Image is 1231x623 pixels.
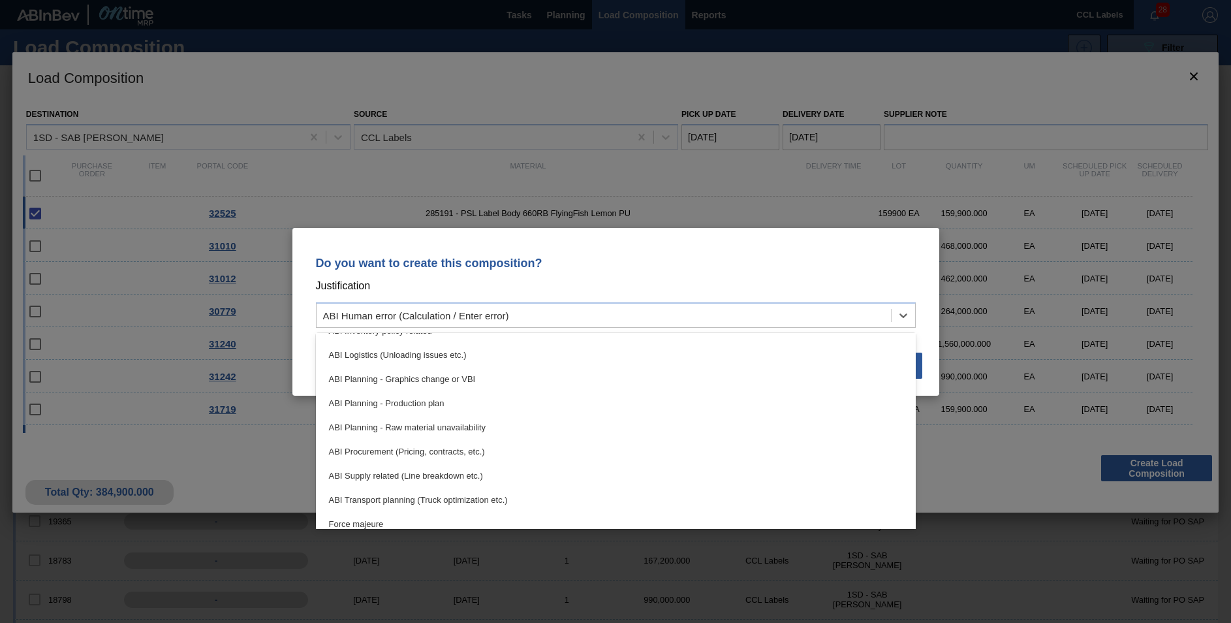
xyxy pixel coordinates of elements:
div: ABI Logistics (Unloading issues etc.) [316,343,916,367]
div: ABI Transport planning (Truck optimization etc.) [316,488,916,512]
p: Do you want to create this composition? [316,257,916,270]
div: Force majeure [316,512,916,536]
div: ABI Planning - Raw material unavailability [316,415,916,439]
p: Justification [316,278,916,295]
div: ABI Planning - Graphics change or VBI [316,367,916,391]
div: ABI Supply related (Line breakdown etc.) [316,464,916,488]
div: ABI Human error (Calculation / Enter error) [323,310,509,321]
div: ABI Planning - Production plan [316,391,916,415]
div: ABI Procurement (Pricing, contracts, etc.) [316,439,916,464]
